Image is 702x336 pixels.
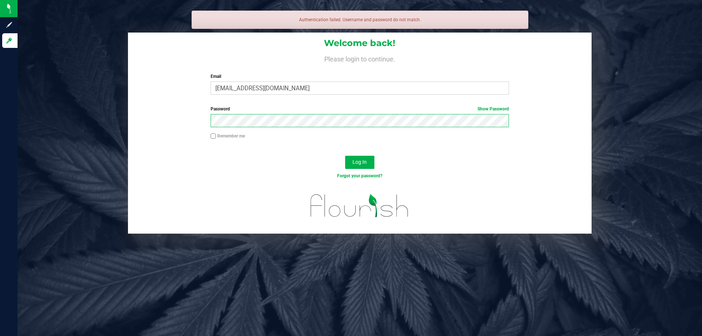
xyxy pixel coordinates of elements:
h1: Welcome back! [128,38,592,48]
label: Remember me [211,133,245,139]
inline-svg: Sign up [5,21,13,29]
a: Forgot your password? [337,173,382,178]
img: flourish_logo.svg [302,187,418,224]
label: Email [211,73,509,80]
h4: Please login to continue. [128,54,592,63]
div: Authentication failed. Username and password do not match. [192,11,528,29]
span: Password [211,106,230,112]
input: Remember me [211,133,216,139]
inline-svg: Log in [5,37,13,44]
a: Show Password [478,106,509,112]
button: Log In [345,156,374,169]
span: Log In [352,159,367,165]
